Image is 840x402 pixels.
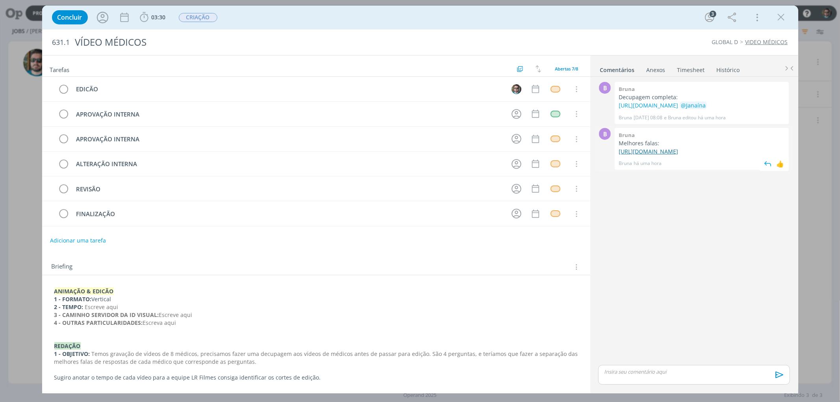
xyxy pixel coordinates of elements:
span: Escreve aqui [159,311,193,319]
div: dialog [42,6,798,393]
div: FINALIZAÇÃO [73,209,504,219]
div: 3 [710,11,716,17]
button: CRIAÇÃO [178,13,218,22]
div: Anexos [647,66,666,74]
p: Melhores falas: [619,139,785,147]
b: Bruna [619,85,635,93]
span: Tarefas [50,64,70,74]
span: Abertas 7/8 [555,66,579,72]
strong: 1 - OBJETIVO: [54,350,90,358]
strong: 1 - FORMATO: [54,295,92,303]
div: B [599,128,611,140]
div: EDICÃO [73,84,504,94]
span: CRIAÇÃO [179,13,217,22]
img: arrow-down-up.svg [536,65,541,72]
button: 03:30 [138,11,168,24]
a: Histórico [716,63,740,74]
span: Escreva aqui [143,319,176,326]
a: GLOBAL D [712,38,738,46]
a: Comentários [600,63,635,74]
strong: 3 - CAMINHO SERVIDOR DA ID VISUAL: [54,311,159,319]
span: 631.1 [52,38,70,47]
img: answer.svg [762,158,774,170]
div: APROVAÇÃO INTERNA [73,134,504,144]
div: APROVAÇÃO INTERNA [73,109,504,119]
div: REVISÃO [73,184,504,194]
span: [DATE] 08:08 [634,114,662,121]
span: Temos gravação de vídeos de 8 médicos, precisamos fazer uma decupagem aos vídeos de médicos antes... [54,350,580,365]
p: Decupagem completa: [619,93,785,101]
a: VIDEO MÉDICOS [745,38,788,46]
a: Timesheet [677,63,705,74]
a: [URL][DOMAIN_NAME] [619,102,678,109]
div: B [599,82,611,94]
div: ALTERAÇÃO INTERNA [73,159,504,169]
span: @Janaína [681,102,706,109]
button: R [511,83,523,95]
div: 👍 [776,159,784,169]
strong: REDAÇÃO [54,342,81,350]
p: Bruna [619,114,632,121]
p: Vertical [54,295,578,303]
span: há uma hora [634,160,662,167]
strong: 4 - OUTRAS PARTICULARIDADES: [54,319,143,326]
div: VÍDEO MÉDICOS [72,33,478,52]
button: 3 [703,11,716,24]
span: 03:30 [152,13,166,21]
p: Bruna [619,160,632,167]
span: Escreve aqui [85,303,119,311]
img: R [512,84,521,94]
button: Adicionar uma tarefa [50,233,106,248]
p: Sugiro anotar o tempo de cada vídeo para a equipe LR Filmes consiga identificar os cortes de edição. [54,374,578,382]
strong: ANIMAÇÃO & EDICÃO [54,287,114,295]
button: Concluir [52,10,88,24]
span: há uma hora [698,114,726,121]
a: [URL][DOMAIN_NAME] [619,148,678,155]
b: Bruna [619,132,635,139]
span: e Bruna editou [664,114,696,121]
span: Briefing [52,262,73,272]
span: Concluir [57,14,82,20]
strong: 2 - TEMPO: [54,303,83,311]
